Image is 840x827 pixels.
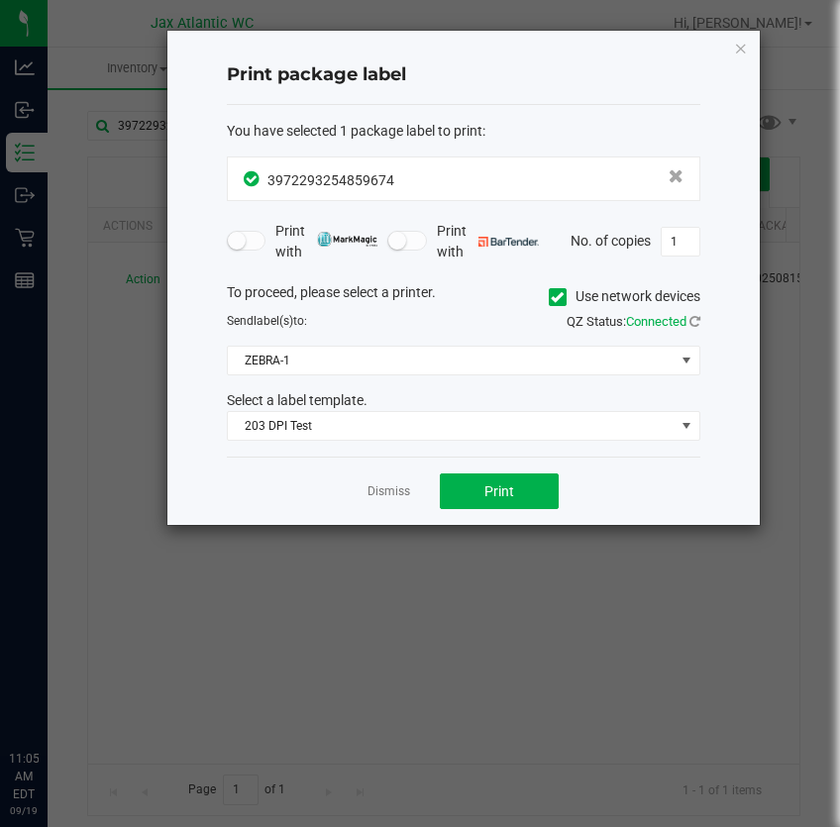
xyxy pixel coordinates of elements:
[212,282,715,312] div: To proceed, please select a printer.
[626,314,686,329] span: Connected
[367,483,410,500] a: Dismiss
[549,286,700,307] label: Use network devices
[440,473,559,509] button: Print
[228,412,675,440] span: 203 DPI Test
[227,121,700,142] div: :
[227,123,482,139] span: You have selected 1 package label to print
[437,221,539,262] span: Print with
[228,347,675,374] span: ZEBRA-1
[567,314,700,329] span: QZ Status:
[317,232,377,247] img: mark_magic_cybra.png
[244,168,262,189] span: In Sync
[227,314,307,328] span: Send to:
[212,390,715,411] div: Select a label template.
[478,237,539,247] img: bartender.png
[267,172,394,188] span: 3972293254859674
[275,221,377,262] span: Print with
[20,669,79,728] iframe: Resource center
[227,62,700,88] h4: Print package label
[254,314,293,328] span: label(s)
[571,232,651,248] span: No. of copies
[484,483,514,499] span: Print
